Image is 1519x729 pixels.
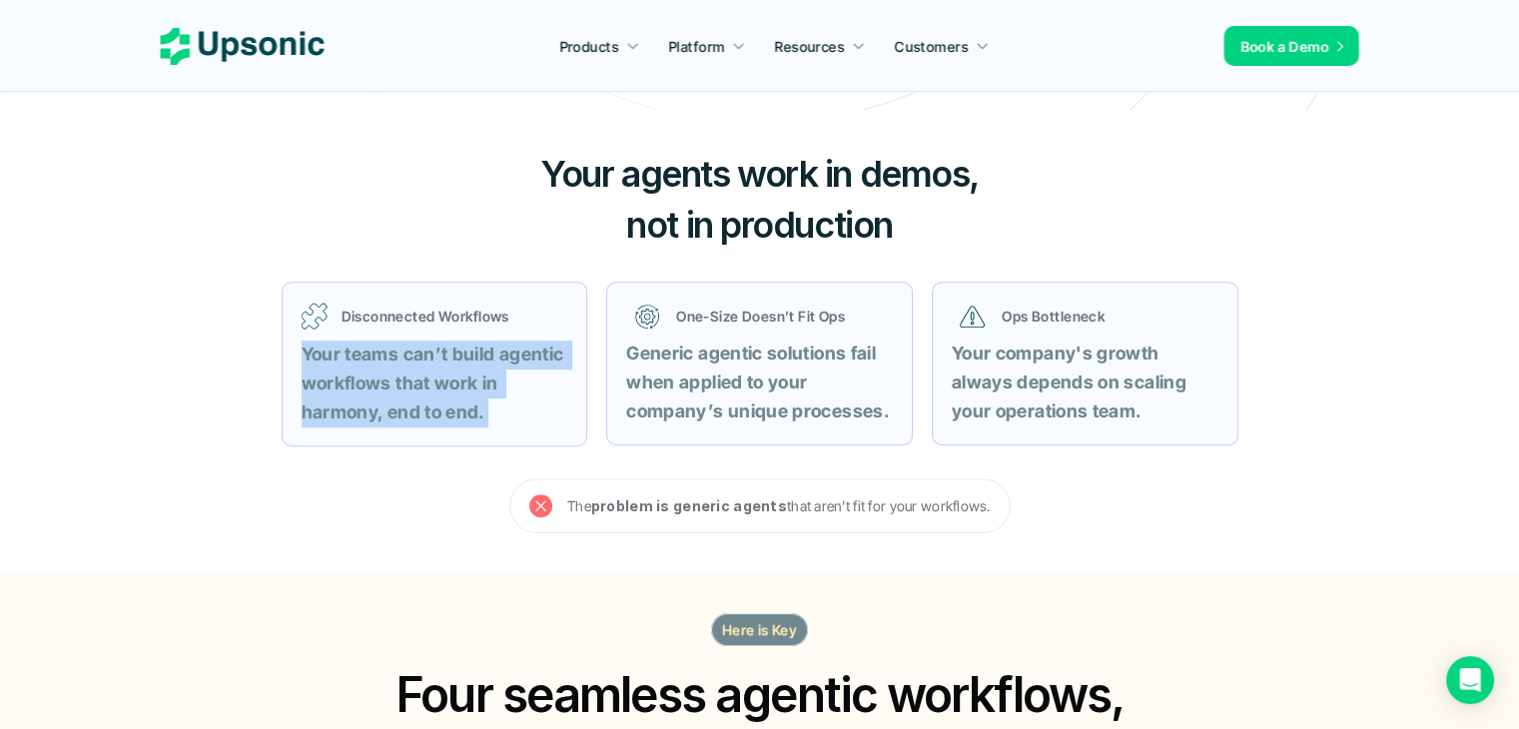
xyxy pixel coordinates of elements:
p: Book a Demo [1240,36,1329,57]
a: Products [547,28,651,64]
p: Resources [775,36,845,57]
p: Ops Bottleneck [1002,306,1209,327]
strong: Generic agentic solutions fail when applied to your company’s unique processes. [626,343,889,421]
p: One-Size Doesn’t Fit Ops [676,306,884,327]
p: Customers [895,36,969,57]
strong: problem is generic agents [591,497,787,514]
p: Disconnected Workflows [342,306,568,327]
p: Here is Key [722,619,798,640]
strong: Your company's growth always depends on scaling your operations team. [952,343,1190,421]
span: not in production [626,203,893,247]
strong: Your teams can’t build agentic workflows that work in harmony, end to end. [302,344,568,422]
span: Your agents work in demos, [540,152,979,196]
p: Platform [668,36,724,57]
div: Open Intercom Messenger [1446,656,1494,704]
p: Products [559,36,618,57]
p: The that aren’t fit for your workflows. [567,493,991,518]
a: Book a Demo [1224,26,1359,66]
